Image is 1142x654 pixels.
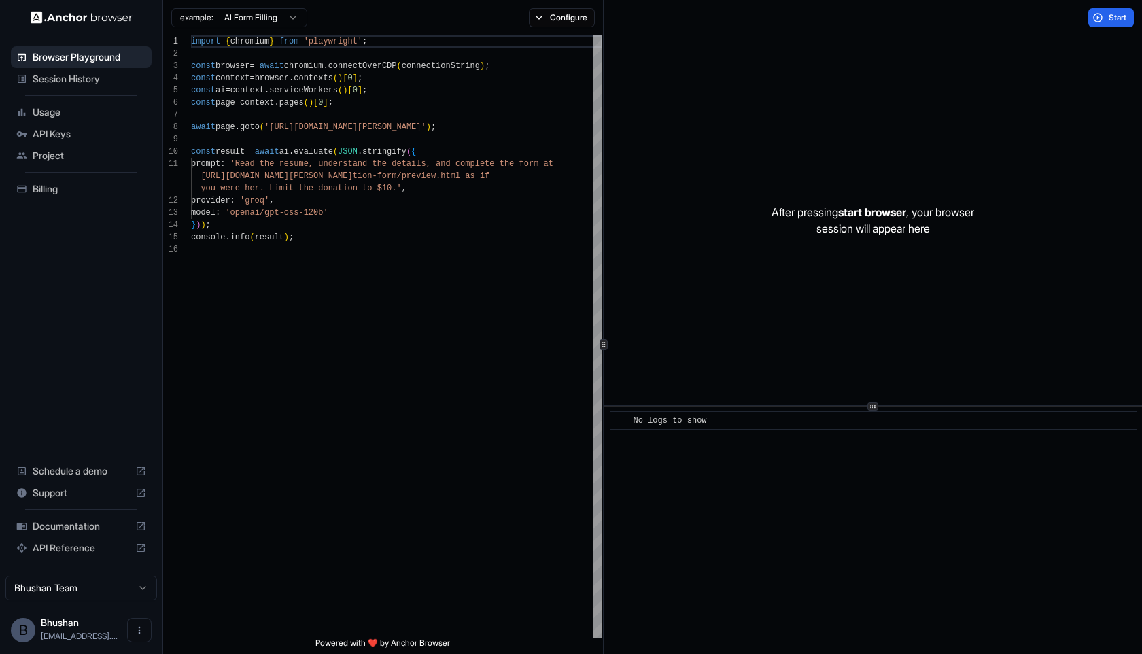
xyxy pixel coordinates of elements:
span: = [245,147,249,156]
div: 8 [163,121,178,133]
span: } [269,37,274,46]
span: browser [255,73,289,83]
button: Start [1088,8,1134,27]
span: info [230,233,250,242]
div: 11 [163,158,178,170]
img: Anchor Logo [31,11,133,24]
span: result [215,147,245,156]
span: = [225,86,230,95]
span: 0 [318,98,323,107]
div: 2 [163,48,178,60]
span: 'groq' [240,196,269,205]
div: 14 [163,219,178,231]
span: contexts [294,73,333,83]
span: ( [338,86,343,95]
span: const [191,61,215,71]
span: : [220,159,225,169]
span: API Reference [33,541,130,555]
span: . [264,86,269,95]
span: await [260,61,284,71]
span: ; [358,73,362,83]
span: . [323,61,328,71]
span: ) [480,61,485,71]
span: ; [289,233,294,242]
span: page [215,98,235,107]
span: [ [343,73,347,83]
div: 7 [163,109,178,121]
div: 12 [163,194,178,207]
span: you were her. Limit the donation to $10.' [201,184,401,193]
span: ( [333,73,338,83]
span: result [255,233,284,242]
span: No logs to show [634,416,707,426]
span: Bhushan [41,617,79,628]
div: 16 [163,243,178,256]
span: ( [249,233,254,242]
span: } [191,220,196,230]
span: ( [333,147,338,156]
span: chromium [230,37,270,46]
span: [ [347,86,352,95]
span: evaluate [294,147,333,156]
span: const [191,98,215,107]
span: Start [1109,12,1128,23]
span: : [230,196,235,205]
div: Project [11,145,152,167]
span: { [411,147,416,156]
div: Browser Playground [11,46,152,68]
span: connectOverCDP [328,61,397,71]
span: ) [343,86,347,95]
span: from [279,37,299,46]
span: ] [323,98,328,107]
span: await [255,147,279,156]
span: JSON [338,147,358,156]
div: Usage [11,101,152,123]
span: . [358,147,362,156]
span: import [191,37,220,46]
div: 3 [163,60,178,72]
span: ai [215,86,225,95]
span: ( [260,122,264,132]
div: Session History [11,68,152,90]
span: API Keys [33,127,146,141]
span: 'playwright' [304,37,362,46]
span: ( [304,98,309,107]
span: Usage [33,105,146,119]
span: goto [240,122,260,132]
span: tion-form/preview.html as if [353,171,490,181]
span: [ [313,98,318,107]
span: pages [279,98,304,107]
span: : [215,208,220,218]
span: ( [397,61,402,71]
span: stringify [362,147,406,156]
div: Documentation [11,515,152,537]
span: '[URL][DOMAIN_NAME][PERSON_NAME]' [264,122,426,132]
span: context [230,86,264,95]
span: 'Read the resume, understand the details, and comp [230,159,475,169]
span: await [191,122,215,132]
button: Open menu [127,618,152,642]
span: ) [284,233,289,242]
span: ( [406,147,411,156]
span: ai [279,147,289,156]
span: . [225,233,230,242]
span: Project [33,149,146,162]
span: const [191,86,215,95]
span: ; [362,86,367,95]
div: 13 [163,207,178,219]
span: ; [328,98,333,107]
span: ] [353,73,358,83]
span: ; [362,37,367,46]
span: 'openai/gpt-oss-120b' [225,208,328,218]
span: 0 [353,86,358,95]
span: chromium [284,61,324,71]
div: Schedule a demo [11,460,152,482]
div: 10 [163,145,178,158]
span: ) [309,98,313,107]
span: ; [206,220,211,230]
span: const [191,147,215,156]
span: ; [431,122,436,132]
div: 4 [163,72,178,84]
span: context [215,73,249,83]
span: browser [215,61,249,71]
